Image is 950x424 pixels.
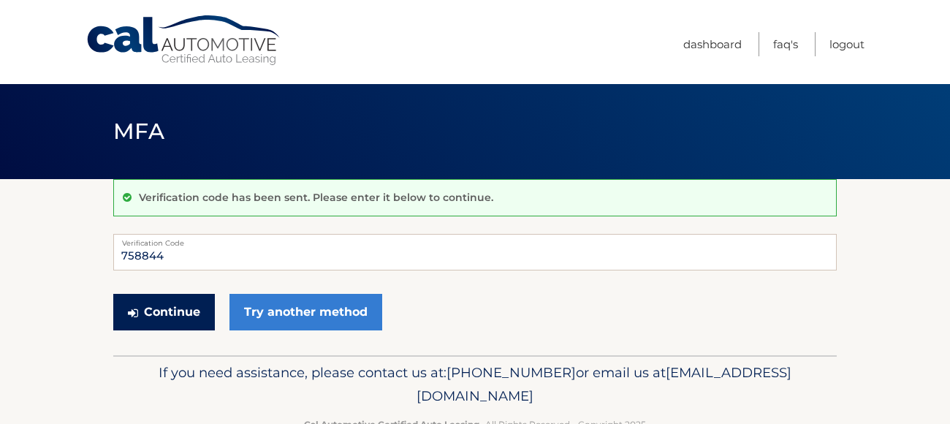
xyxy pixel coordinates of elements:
button: Continue [113,294,215,330]
input: Verification Code [113,234,837,270]
a: FAQ's [773,32,798,56]
span: MFA [113,118,164,145]
a: Logout [829,32,864,56]
a: Try another method [229,294,382,330]
label: Verification Code [113,234,837,246]
span: [PHONE_NUMBER] [446,364,576,381]
a: Cal Automotive [85,15,283,67]
p: Verification code has been sent. Please enter it below to continue. [139,191,493,204]
span: [EMAIL_ADDRESS][DOMAIN_NAME] [417,364,791,404]
a: Dashboard [683,32,742,56]
p: If you need assistance, please contact us at: or email us at [123,361,827,408]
